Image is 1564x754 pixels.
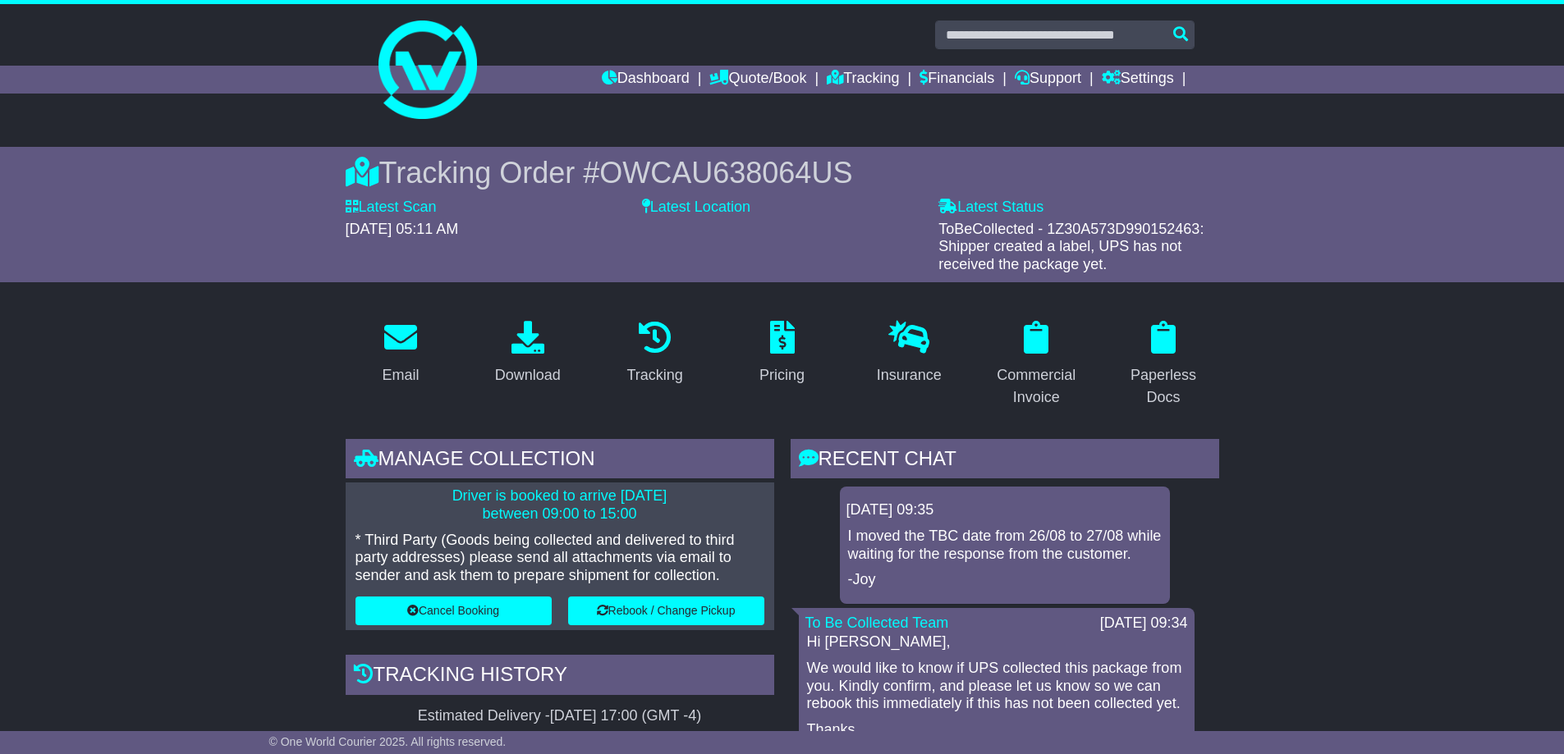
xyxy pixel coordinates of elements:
a: Dashboard [602,66,690,94]
a: Pricing [749,315,815,392]
span: [DATE] 05:11 AM [346,221,459,237]
div: Insurance [877,364,942,386]
div: Tracking [626,364,682,386]
label: Latest Scan [346,199,437,217]
button: Rebook / Change Pickup [568,596,764,625]
div: Download [495,364,561,386]
a: Paperless Docs [1108,315,1219,414]
a: Support [1015,66,1081,94]
p: Hi [PERSON_NAME], [807,633,1186,651]
div: [DATE] 09:34 [1100,615,1188,633]
a: Quote/Book [709,66,806,94]
span: © One World Courier 2025. All rights reserved. [269,735,507,748]
span: OWCAU638064US [599,156,852,190]
label: Latest Location [642,199,750,217]
a: Download [484,315,571,392]
div: [DATE] 17:00 (GMT -4) [550,707,701,725]
a: Financials [920,66,994,94]
label: Latest Status [938,199,1043,217]
div: Tracking Order # [346,155,1219,190]
a: Insurance [866,315,952,392]
div: Email [382,364,419,386]
p: * Third Party (Goods being collected and delivered to third party addresses) please send all atta... [355,532,764,585]
a: Tracking [616,315,693,392]
div: [DATE] 09:35 [846,501,1163,519]
span: ToBeCollected - 1Z30A573D990152463: Shipper created a label, UPS has not received the package yet. [938,221,1204,272]
p: Driver is booked to arrive [DATE] between 09:00 to 15:00 [355,487,764,523]
div: RECENT CHAT [791,439,1219,483]
a: Settings [1102,66,1174,94]
button: Cancel Booking [355,596,552,625]
div: Pricing [759,364,805,386]
div: Estimated Delivery - [346,707,774,725]
a: To Be Collected Team [805,615,949,631]
div: Paperless Docs [1119,364,1209,409]
div: Tracking history [346,655,774,699]
a: Tracking [827,66,899,94]
p: -Joy [848,571,1162,589]
p: I moved the TBC date from 26/08 to 27/08 while waiting for the response from the customer. [848,528,1162,563]
a: Email [371,315,429,392]
div: Commercial Invoice [992,364,1081,409]
div: Manage collection [346,439,774,483]
p: We would like to know if UPS collected this package from you. Kindly confirm, and please let us k... [807,660,1186,713]
a: Commercial Invoice [981,315,1092,414]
